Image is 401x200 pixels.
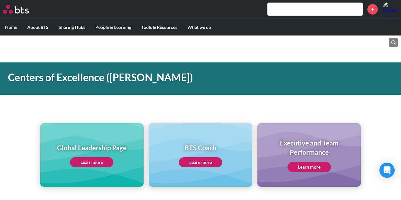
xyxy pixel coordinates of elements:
img: BTS Logo [3,5,29,14]
h1: Executive and Team Performance [262,138,357,157]
h1: BTS Coach [179,143,222,152]
a: Learn more [70,157,113,167]
a: + [367,4,378,15]
label: Sharing Hubs [54,19,90,35]
label: Tools & Resources [136,19,182,35]
div: Open Intercom Messenger [379,163,395,178]
label: What we do [182,19,216,35]
a: Go home [3,5,41,14]
a: Learn more [288,162,331,172]
h1: Global Leadership Page [57,143,126,152]
label: People & Learning [90,19,136,35]
img: Renato Bresciani [383,2,398,17]
a: Profile [383,2,398,17]
label: About BTS [22,19,54,35]
h1: Centers of Excellence ([PERSON_NAME]) [8,70,277,85]
a: Learn more [179,157,222,167]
